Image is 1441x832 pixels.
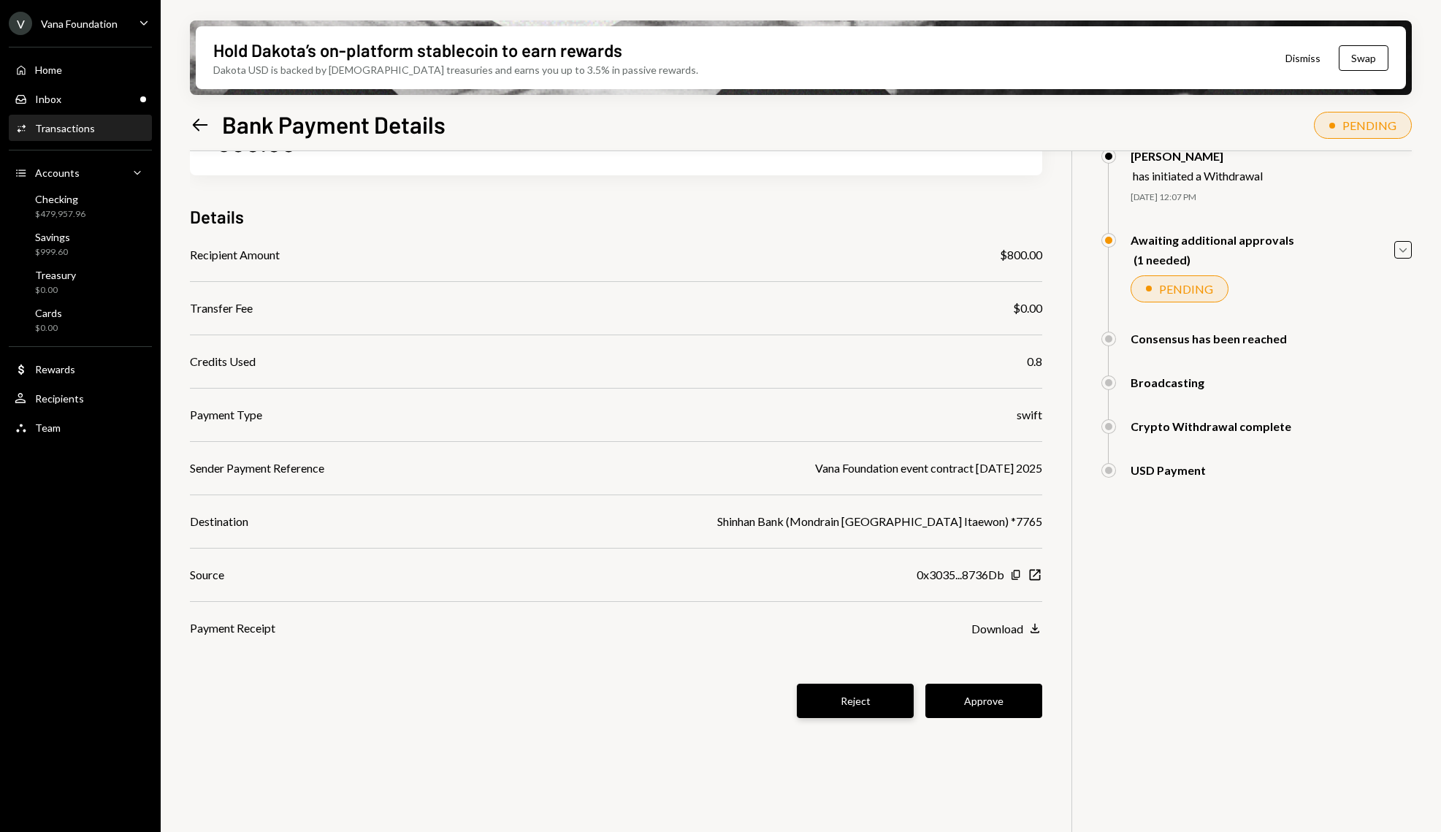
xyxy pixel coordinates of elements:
[1133,169,1263,183] div: has initiated a Withdrawal
[9,302,152,337] a: Cards$0.00
[1131,191,1412,204] div: [DATE] 12:07 PM
[190,459,324,477] div: Sender Payment Reference
[9,264,152,299] a: Treasury$0.00
[35,231,70,243] div: Savings
[190,205,244,229] h3: Details
[35,246,70,259] div: $999.60
[797,684,914,718] button: Reject
[213,62,698,77] div: Dakota USD is backed by [DEMOGRAPHIC_DATA] treasuries and earns you up to 3.5% in passive rewards.
[9,115,152,141] a: Transactions
[1013,299,1042,317] div: $0.00
[190,619,275,637] div: Payment Receipt
[971,621,1042,637] button: Download
[35,363,75,375] div: Rewards
[35,307,62,319] div: Cards
[1131,332,1287,346] div: Consensus has been reached
[9,56,152,83] a: Home
[9,188,152,224] a: Checking$479,957.96
[35,284,76,297] div: $0.00
[222,110,446,139] h1: Bank Payment Details
[35,208,85,221] div: $479,957.96
[1131,419,1291,433] div: Crypto Withdrawal complete
[41,18,118,30] div: Vana Foundation
[35,93,61,105] div: Inbox
[1159,282,1213,296] div: PENDING
[9,159,152,186] a: Accounts
[35,193,85,205] div: Checking
[1000,246,1042,264] div: $800.00
[1134,253,1294,267] div: (1 needed)
[925,684,1042,718] button: Approve
[35,122,95,134] div: Transactions
[35,167,80,179] div: Accounts
[815,459,1042,477] div: Vana Foundation event contract [DATE] 2025
[35,64,62,76] div: Home
[1017,406,1042,424] div: swift
[190,299,253,317] div: Transfer Fee
[213,38,622,62] div: Hold Dakota’s on-platform stablecoin to earn rewards
[1131,463,1206,477] div: USD Payment
[190,513,248,530] div: Destination
[9,226,152,262] a: Savings$999.60
[35,322,62,335] div: $0.00
[9,356,152,382] a: Rewards
[9,12,32,35] div: V
[1131,233,1294,247] div: Awaiting additional approvals
[190,246,280,264] div: Recipient Amount
[1027,353,1042,370] div: 0.8
[1267,41,1339,75] button: Dismiss
[917,566,1004,584] div: 0x3035...8736Db
[35,421,61,434] div: Team
[9,385,152,411] a: Recipients
[35,392,84,405] div: Recipients
[9,414,152,440] a: Team
[717,513,1042,530] div: Shinhan Bank (Mondrain [GEOGRAPHIC_DATA] Itaewon) *7765
[1339,45,1388,71] button: Swap
[190,353,256,370] div: Credits Used
[190,406,262,424] div: Payment Type
[1342,118,1396,132] div: PENDING
[9,85,152,112] a: Inbox
[190,566,224,584] div: Source
[35,269,76,281] div: Treasury
[1131,375,1204,389] div: Broadcasting
[971,622,1023,636] div: Download
[1131,149,1263,163] div: [PERSON_NAME]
